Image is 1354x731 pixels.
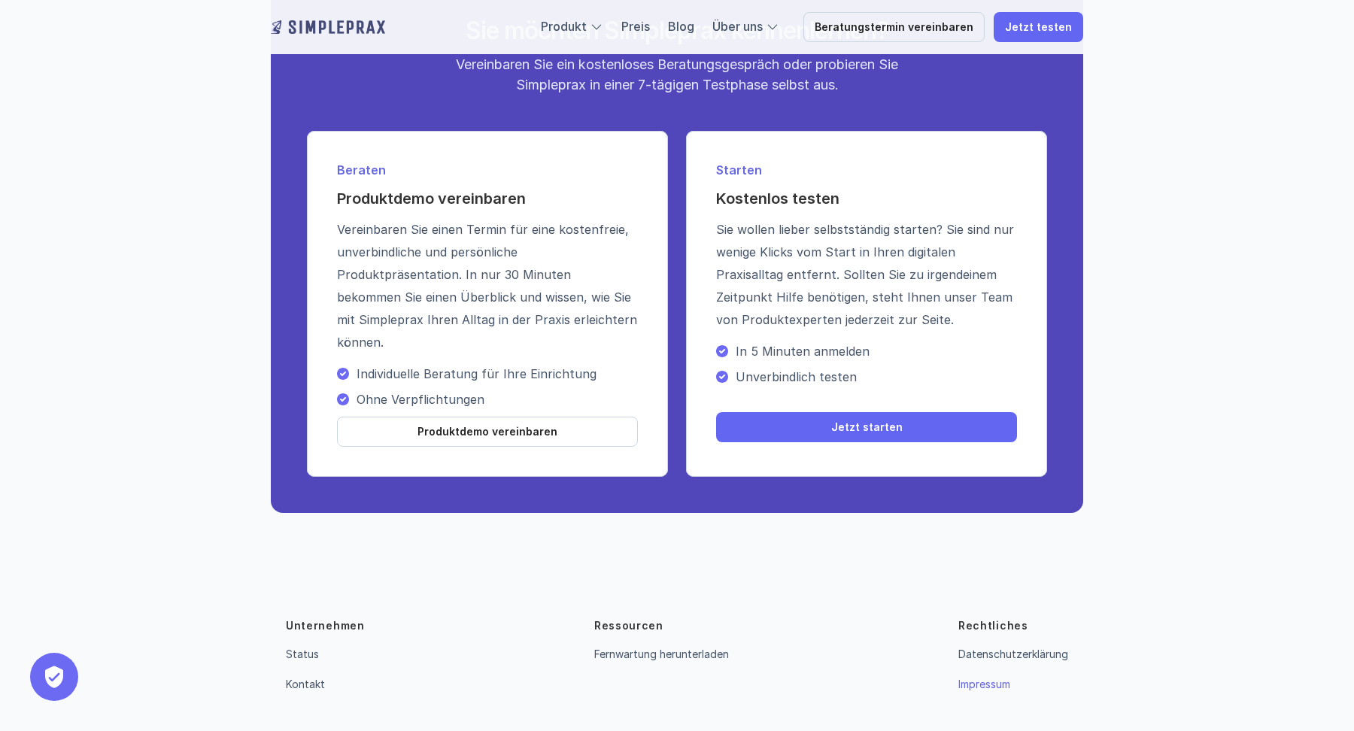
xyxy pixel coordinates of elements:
a: Fernwartung herunterladen [594,648,729,660]
h4: Produktdemo vereinbaren [337,188,638,209]
p: Beraten [337,161,638,179]
a: Produkt [541,19,587,34]
p: Starten [716,161,1017,179]
p: Ressourcen [594,618,663,633]
p: Ohne Verpflichtungen [357,392,638,407]
p: Jetzt testen [1005,21,1072,34]
p: In 5 Minuten anmelden [736,344,1017,359]
p: Unternehmen [286,618,365,633]
a: Jetzt starten [716,412,1017,442]
p: Beratungstermin vereinbaren [815,21,973,34]
p: Vereinbaren Sie einen Termin für eine kostenfreie, unverbindliche und persönliche Produktpräsenta... [337,218,638,353]
a: Impressum [958,678,1010,690]
p: Rechtliches [958,618,1028,633]
a: Datenschutzerklärung [958,648,1068,660]
p: Sie wollen lieber selbstständig starten? Sie sind nur wenige Klicks vom Start in Ihren digitalen ... [716,218,1017,331]
p: Vereinbaren Sie ein kostenloses Beratungsgespräch oder probieren Sie Simpleprax in einer 7-tägige... [442,54,912,95]
a: Produktdemo vereinbaren [337,417,638,447]
p: Individuelle Beratung für Ihre Einrichtung [357,366,638,381]
p: Produktdemo vereinbaren [417,426,557,438]
p: Unverbindlich testen [736,369,1017,384]
a: Preis [621,19,650,34]
a: Kontakt [286,678,325,690]
a: Beratungstermin vereinbaren [803,12,985,42]
p: Jetzt starten [831,421,903,434]
a: Status [286,648,319,660]
a: Über uns [712,19,763,34]
a: Blog [668,19,694,34]
a: Jetzt testen [994,12,1083,42]
h4: Kostenlos testen [716,188,1017,209]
